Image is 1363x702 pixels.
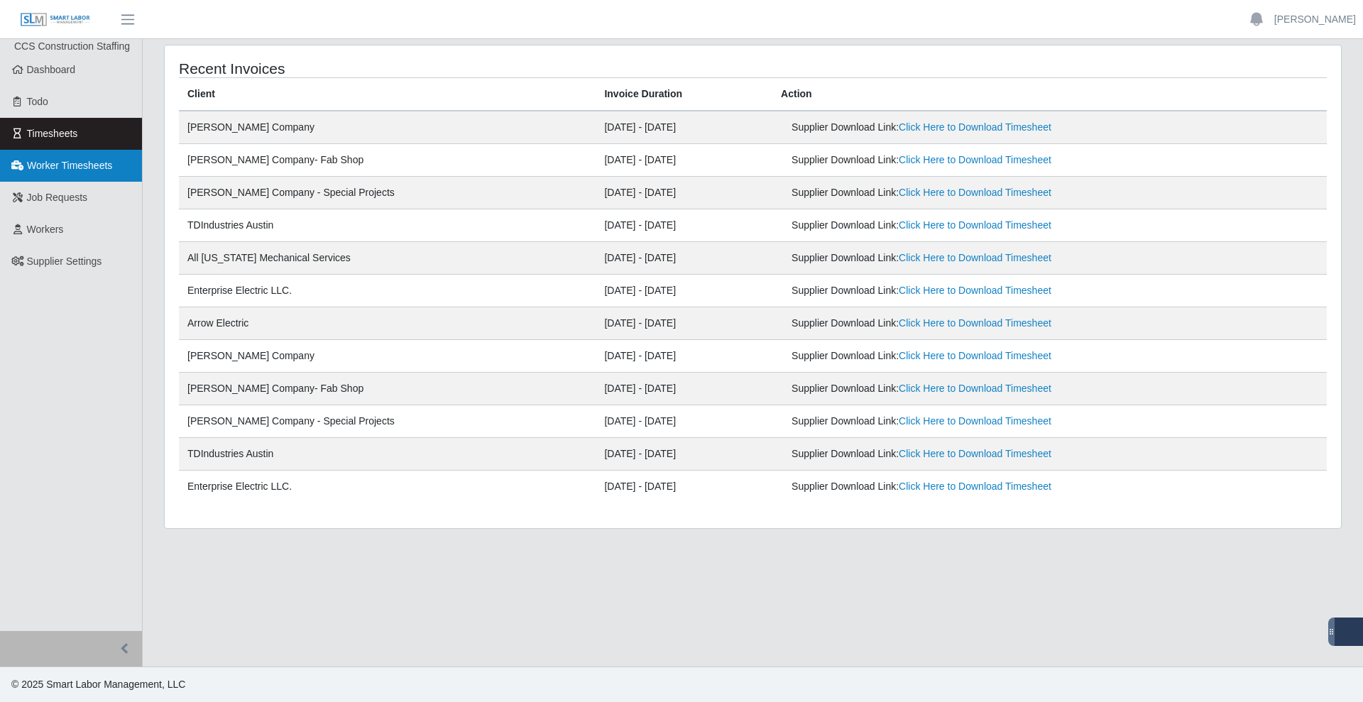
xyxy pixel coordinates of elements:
div: Supplier Download Link: [792,283,1129,298]
td: [DATE] - [DATE] [596,405,772,438]
td: [PERSON_NAME] Company - Special Projects [179,177,596,209]
span: © 2025 Smart Labor Management, LLC [11,679,185,690]
span: Supplier Settings [27,256,102,267]
div: Supplier Download Link: [792,120,1129,135]
td: [DATE] - [DATE] [596,144,772,177]
th: Client [179,78,596,111]
div: Supplier Download Link: [792,446,1129,461]
span: Dashboard [27,64,76,75]
td: [DATE] - [DATE] [596,340,772,373]
td: TDIndustries Austin [179,209,596,242]
th: Invoice Duration [596,78,772,111]
span: Timesheets [27,128,78,139]
a: Click Here to Download Timesheet [899,252,1051,263]
td: Enterprise Electric LLC. [179,471,596,503]
div: Supplier Download Link: [792,218,1129,233]
div: Supplier Download Link: [792,349,1129,363]
span: Todo [27,96,48,107]
div: Supplier Download Link: [792,185,1129,200]
td: [PERSON_NAME] Company- Fab Shop [179,373,596,405]
img: SLM Logo [20,12,91,28]
a: Click Here to Download Timesheet [899,481,1051,492]
td: [PERSON_NAME] Company [179,340,596,373]
td: All [US_STATE] Mechanical Services [179,242,596,275]
td: Enterprise Electric LLC. [179,275,596,307]
a: [PERSON_NAME] [1274,12,1356,27]
a: Click Here to Download Timesheet [899,219,1051,231]
a: Click Here to Download Timesheet [899,285,1051,296]
div: Supplier Download Link: [792,381,1129,396]
td: [DATE] - [DATE] [596,307,772,340]
td: [DATE] - [DATE] [596,373,772,405]
td: [DATE] - [DATE] [596,209,772,242]
td: TDIndustries Austin [179,438,596,471]
td: [DATE] - [DATE] [596,471,772,503]
td: [DATE] - [DATE] [596,242,772,275]
h4: Recent Invoices [179,60,645,77]
td: [DATE] - [DATE] [596,275,772,307]
a: Click Here to Download Timesheet [899,121,1051,133]
div: Supplier Download Link: [792,414,1129,429]
a: Click Here to Download Timesheet [899,317,1051,329]
div: Supplier Download Link: [792,251,1129,265]
td: [PERSON_NAME] Company - Special Projects [179,405,596,438]
td: [DATE] - [DATE] [596,177,772,209]
span: Job Requests [27,192,88,203]
td: [DATE] - [DATE] [596,111,772,144]
div: Supplier Download Link: [792,316,1129,331]
div: Supplier Download Link: [792,153,1129,168]
span: CCS Construction Staffing [14,40,130,52]
a: Click Here to Download Timesheet [899,154,1051,165]
a: Click Here to Download Timesheet [899,350,1051,361]
td: Arrow Electric [179,307,596,340]
a: Click Here to Download Timesheet [899,187,1051,198]
a: Click Here to Download Timesheet [899,383,1051,394]
a: Click Here to Download Timesheet [899,415,1051,427]
span: Workers [27,224,64,235]
span: Worker Timesheets [27,160,112,171]
div: Supplier Download Link: [792,479,1129,494]
td: [DATE] - [DATE] [596,438,772,471]
a: Click Here to Download Timesheet [899,448,1051,459]
td: [PERSON_NAME] Company [179,111,596,144]
th: Action [772,78,1327,111]
td: [PERSON_NAME] Company- Fab Shop [179,144,596,177]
